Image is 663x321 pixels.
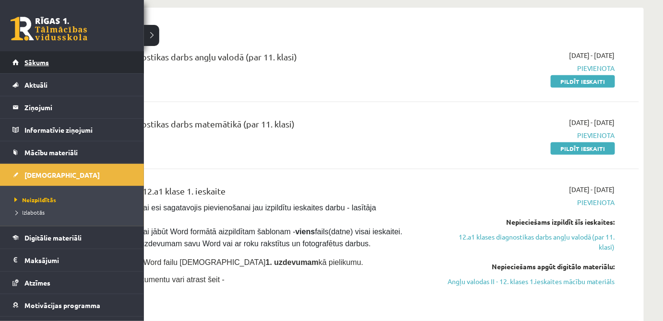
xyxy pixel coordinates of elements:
[12,96,132,118] a: Ziņojumi
[12,119,132,141] a: Informatīvie ziņojumi
[72,184,429,202] div: Angļu valoda II JK 12.a1 klase 1. ieskaite
[72,204,404,248] span: [PERSON_NAME], vai esi sagatavojis pievienošanai jau izpildītu ieskaites darbu - lasītāja dienasg...
[296,228,315,236] strong: viens
[24,80,47,89] span: Aktuāli
[24,119,132,141] legend: Informatīvie ziņojumi
[444,276,615,287] a: Angļu valodas II - 12. klases 1.ieskaites mācību materiāls
[12,196,56,204] span: Neizpildītās
[12,141,132,163] a: Mācību materiāli
[24,58,49,67] span: Sākums
[444,130,615,140] span: Pievienota
[24,171,100,179] span: [DEMOGRAPHIC_DATA]
[24,249,132,271] legend: Maksājumi
[24,233,82,242] span: Digitālie materiāli
[551,75,615,88] a: Pildīt ieskaiti
[72,50,429,68] div: 12.a1 klases diagnostikas darbs angļu valodā (par 11. klasi)
[444,197,615,207] span: Pievienota
[24,96,132,118] legend: Ziņojumi
[12,208,134,217] a: Izlabotās
[12,294,132,316] a: Motivācijas programma
[12,208,45,216] span: Izlabotās
[72,258,363,266] span: Pievieno sagatavoto Word failu [DEMOGRAPHIC_DATA] kā pielikumu.
[569,184,615,195] span: [DATE] - [DATE]
[444,262,615,272] div: Nepieciešams apgūt digitālo materiālu:
[444,217,615,227] div: Nepieciešams izpildīt šīs ieskaites:
[12,74,132,96] a: Aktuāli
[12,195,134,204] a: Neizpildītās
[12,227,132,249] a: Digitālie materiāli
[266,258,319,266] strong: 1. uzdevumam
[569,117,615,127] span: [DATE] - [DATE]
[12,164,132,186] a: [DEMOGRAPHIC_DATA]
[551,142,615,155] a: Pildīt ieskaiti
[72,275,225,284] span: Aizpildāmo Word dokumentu vari atrast šeit -
[444,232,615,252] a: 12.a1 klases diagnostikas darbs angļu valodā (par 11. klasi)
[24,301,100,310] span: Motivācijas programma
[12,249,132,271] a: Maksājumi
[569,50,615,60] span: [DATE] - [DATE]
[24,278,50,287] span: Atzīmes
[12,272,132,294] a: Atzīmes
[12,51,132,73] a: Sākums
[444,63,615,73] span: Pievienota
[72,117,429,135] div: 12.a1 klases diagnostikas darbs matemātikā (par 11. klasi)
[24,148,78,157] span: Mācību materiāli
[11,17,87,41] a: Rīgas 1. Tālmācības vidusskola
